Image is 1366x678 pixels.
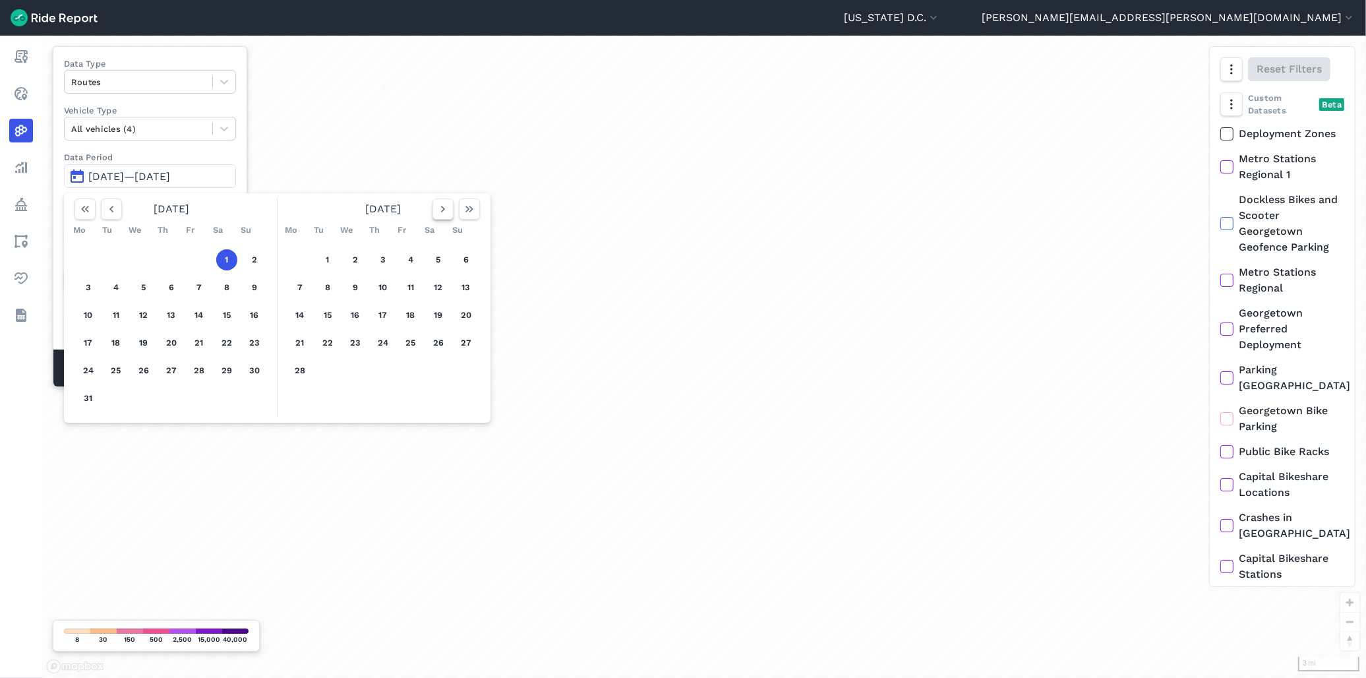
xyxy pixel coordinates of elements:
a: Datasets [9,303,33,327]
span: Reset Filters [1257,61,1322,77]
button: 8 [216,277,237,298]
button: 6 [161,277,182,298]
button: 23 [244,332,265,354]
button: 20 [161,332,182,354]
button: 4 [105,277,127,298]
button: 9 [345,277,366,298]
label: Georgetown Bike Parking [1220,403,1344,435]
label: Georgetown Preferred Deployment [1220,305,1344,353]
div: We [336,220,357,241]
button: 27 [456,332,477,354]
button: 7 [189,277,210,298]
div: Tu [97,220,118,241]
button: 1 [216,249,237,270]
div: Sa [419,220,440,241]
button: 24 [78,360,99,381]
label: Public Bike Racks [1220,444,1344,460]
div: Th [152,220,173,241]
label: Data Type [64,57,236,70]
button: 5 [428,249,449,270]
button: 7 [289,277,311,298]
button: 26 [428,332,449,354]
button: 19 [428,305,449,326]
button: 28 [289,360,311,381]
label: Metro Stations Regional [1220,264,1344,296]
button: 31 [78,388,99,409]
label: Dockless Bikes and Scooter Georgetown Geofence Parking [1220,192,1344,255]
div: Tu [309,220,330,241]
button: 18 [105,332,127,354]
button: 13 [456,277,477,298]
button: 14 [289,305,311,326]
label: Metro Stations Regional 1 [1220,151,1344,183]
button: [DATE]—[DATE] [64,164,236,188]
button: 10 [372,277,394,298]
label: Capital Bikeshare Stations [1220,551,1344,582]
button: 25 [105,360,127,381]
div: Custom Datasets [1220,92,1344,117]
a: Health [9,266,33,290]
label: Vehicle Type [64,104,236,117]
a: Areas [9,230,33,253]
button: 27 [161,360,182,381]
button: 15 [216,305,237,326]
div: Fr [180,220,201,241]
div: [DATE] [281,199,485,220]
a: Policy [9,193,33,216]
button: 23 [345,332,366,354]
button: [US_STATE] D.C. [844,10,940,26]
div: Sa [208,220,229,241]
button: 12 [428,277,449,298]
button: 9 [244,277,265,298]
button: 10 [78,305,99,326]
button: 1 [317,249,338,270]
button: 26 [133,360,154,381]
button: Reset Filters [1248,57,1330,81]
button: 16 [345,305,366,326]
button: 16 [244,305,265,326]
button: 8 [317,277,338,298]
button: 2 [345,249,366,270]
div: Mo [281,220,302,241]
label: Parking [GEOGRAPHIC_DATA] [1220,362,1344,394]
label: Capital Bikeshare Locations [1220,469,1344,501]
div: Matched Trips [53,350,247,386]
div: loading [42,36,1366,678]
button: 18 [400,305,421,326]
button: 17 [78,332,99,354]
button: 19 [133,332,154,354]
a: Analyze [9,156,33,179]
button: 15 [317,305,338,326]
button: 3 [78,277,99,298]
button: 12 [133,305,154,326]
a: Report [9,45,33,69]
div: [DATE] [69,199,274,220]
div: Su [447,220,468,241]
button: 29 [216,360,237,381]
label: Deployment Zones [1220,126,1344,142]
img: Ride Report [11,9,98,26]
div: Mo [69,220,90,241]
button: [PERSON_NAME][EMAIL_ADDRESS][PERSON_NAME][DOMAIN_NAME] [982,10,1355,26]
button: 22 [317,332,338,354]
button: 28 [189,360,210,381]
button: 13 [161,305,182,326]
a: Realtime [9,82,33,106]
label: Data Period [64,151,236,164]
button: 24 [372,332,394,354]
button: 30 [244,360,265,381]
div: Th [364,220,385,241]
a: Heatmaps [9,119,33,142]
button: 21 [189,332,210,354]
button: 6 [456,249,477,270]
button: 22 [216,332,237,354]
button: 5 [133,277,154,298]
button: 14 [189,305,210,326]
button: 4 [400,249,421,270]
button: 11 [105,305,127,326]
button: 21 [289,332,311,354]
div: We [125,220,146,241]
div: Beta [1319,98,1344,111]
div: Su [235,220,256,241]
label: Crashes in [GEOGRAPHIC_DATA] [1220,510,1344,541]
